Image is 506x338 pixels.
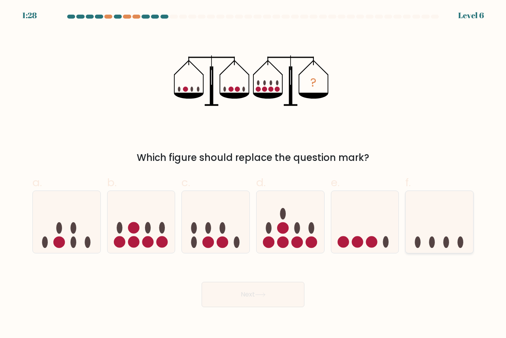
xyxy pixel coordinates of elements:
[107,175,117,190] span: b.
[22,9,37,21] div: 1:28
[331,175,340,190] span: e.
[256,175,266,190] span: d.
[310,74,316,91] tspan: ?
[181,175,190,190] span: c.
[32,175,42,190] span: a.
[405,175,411,190] span: f.
[37,151,469,165] div: Which figure should replace the question mark?
[202,282,304,307] button: Next
[458,9,484,21] div: Level 6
